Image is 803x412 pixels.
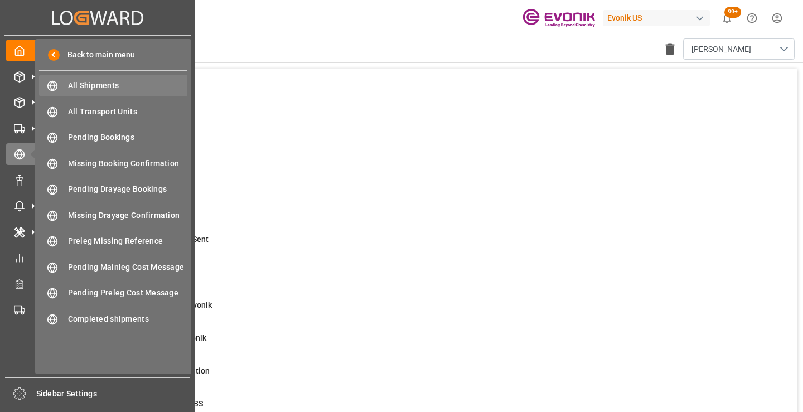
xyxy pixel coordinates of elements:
a: Transport Planning [6,299,189,321]
span: All Shipments [68,80,188,91]
a: 3ETD < 3 Days,No Del # Rec'dShipment [57,266,783,290]
span: Missing Drayage Confirmation [68,210,188,221]
a: Pending Preleg Cost Message [39,282,187,304]
img: Evonik-brand-mark-Deep-Purple-RGB.jpeg_1700498283.jpeg [523,8,595,28]
a: Pending Drayage Bookings [39,178,187,200]
span: Pending Drayage Bookings [68,183,188,195]
a: Non Conformance [6,169,189,191]
span: [PERSON_NAME] [691,43,751,55]
span: Sidebar Settings [36,388,191,400]
span: Pending Preleg Cost Message [68,287,188,299]
button: Help Center [739,6,765,31]
a: Pending Mainleg Cost Message [39,256,187,278]
a: 27ETD>3 Days Past,No Cost Msg SentShipment [57,234,783,257]
a: 42ABS: Missing Booking ConfirmationShipment [57,365,783,389]
a: 0MOT Missing at Order LevelSales Order-IVPO [57,102,783,125]
a: 0Error on Initial Sales Order to EvonikShipment [57,299,783,323]
a: 38ABS: No Init Bkg Conf DateShipment [57,135,783,158]
a: All Shipments [39,75,187,96]
a: Completed shipments [39,308,187,329]
a: Missing Drayage Confirmation [39,204,187,226]
a: My Cockpit [6,40,189,61]
a: Preleg Missing Reference [39,230,187,252]
a: Pending Bookings [39,127,187,148]
button: Evonik US [603,7,714,28]
a: 15ABS: No Bkg Req Sent DateShipment [57,168,783,191]
a: Transport Planner [6,273,189,294]
a: My Reports [6,247,189,269]
span: Completed shipments [68,313,188,325]
a: Missing Booking Confirmation [39,152,187,174]
a: 0Error Sales Order Update to EvonikShipment [57,332,783,356]
button: show 100 new notifications [714,6,739,31]
span: 99+ [724,7,741,18]
span: Missing Booking Confirmation [68,158,188,169]
span: Pending Bookings [68,132,188,143]
span: Pending Mainleg Cost Message [68,261,188,273]
a: All Transport Units [39,100,187,122]
span: All Transport Units [68,106,188,118]
a: 11ETA > 10 Days , No ATA EnteredShipment [57,201,783,224]
button: open menu [683,38,795,60]
span: Preleg Missing Reference [68,235,188,247]
span: Back to main menu [60,49,135,61]
div: Evonik US [603,10,710,26]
